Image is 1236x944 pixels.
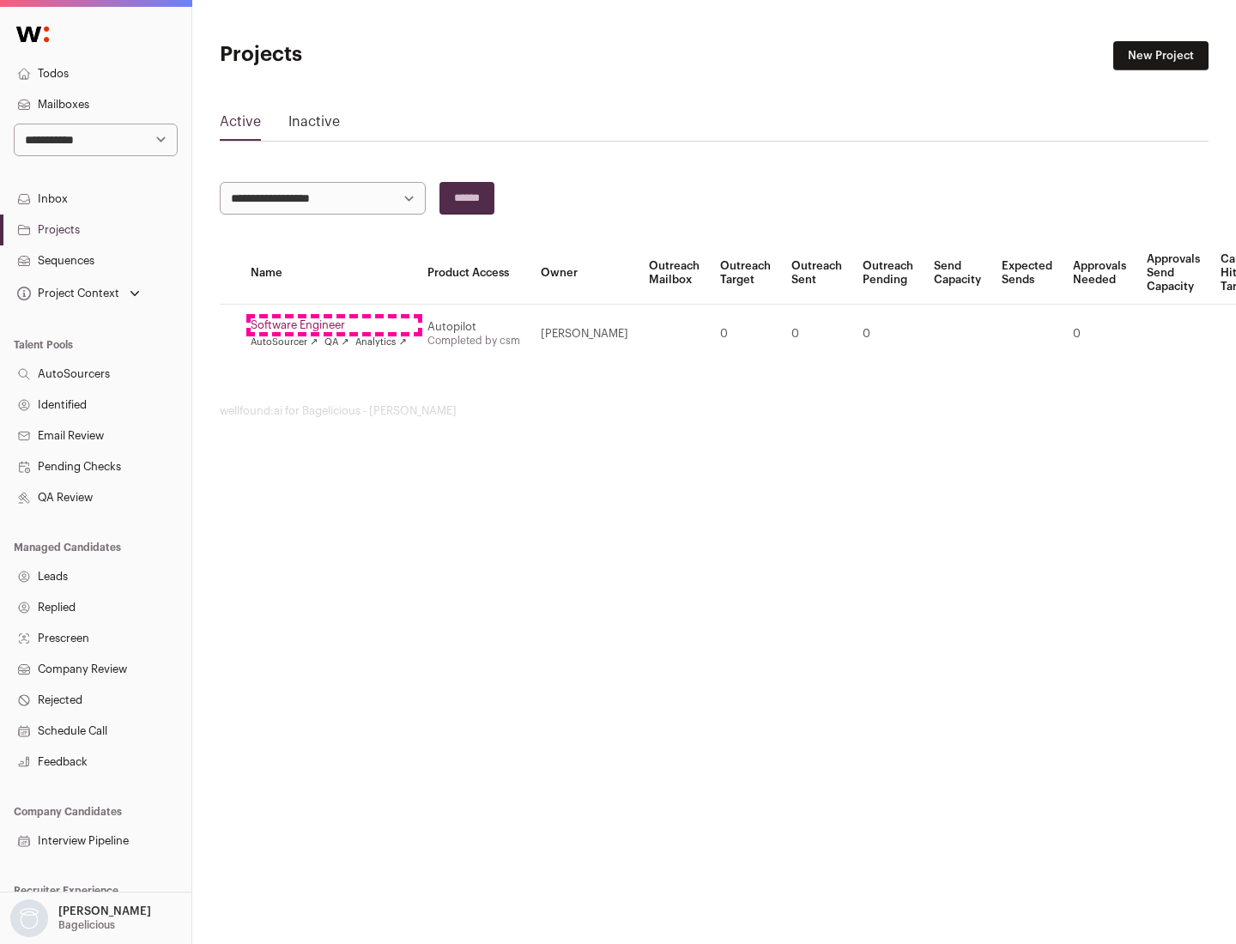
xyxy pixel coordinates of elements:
[58,905,151,918] p: [PERSON_NAME]
[324,336,348,349] a: QA ↗
[1063,305,1136,364] td: 0
[710,242,781,305] th: Outreach Target
[852,242,924,305] th: Outreach Pending
[58,918,115,932] p: Bagelicious
[220,41,549,69] h1: Projects
[355,336,406,349] a: Analytics ↗
[10,899,48,937] img: nopic.png
[7,17,58,51] img: Wellfound
[220,112,261,139] a: Active
[427,336,520,346] a: Completed by csm
[427,320,520,334] div: Autopilot
[639,242,710,305] th: Outreach Mailbox
[417,242,530,305] th: Product Access
[530,305,639,364] td: [PERSON_NAME]
[14,287,119,300] div: Project Context
[288,112,340,139] a: Inactive
[530,242,639,305] th: Owner
[781,242,852,305] th: Outreach Sent
[7,899,154,937] button: Open dropdown
[220,404,1209,418] footer: wellfound:ai for Bagelicious - [PERSON_NAME]
[924,242,991,305] th: Send Capacity
[251,318,407,332] a: Software Engineer
[710,305,781,364] td: 0
[240,242,417,305] th: Name
[251,336,318,349] a: AutoSourcer ↗
[1136,242,1210,305] th: Approvals Send Capacity
[852,305,924,364] td: 0
[781,305,852,364] td: 0
[991,242,1063,305] th: Expected Sends
[14,281,143,306] button: Open dropdown
[1113,41,1209,70] a: New Project
[1063,242,1136,305] th: Approvals Needed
